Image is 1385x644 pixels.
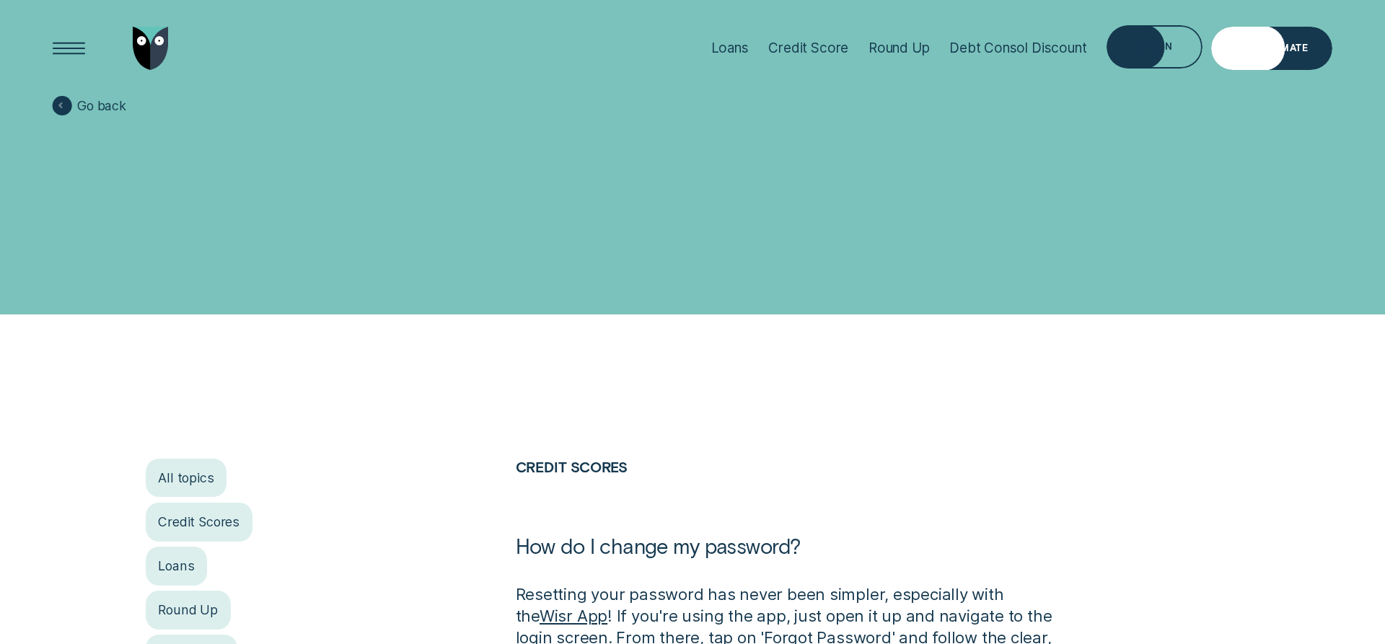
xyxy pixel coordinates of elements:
h2: Credit Scores [516,459,1055,533]
span: Go back [77,98,126,114]
a: Credit Scores [146,503,252,541]
div: Loans [711,40,749,56]
img: Wisr [133,27,169,70]
div: Debt Consol Discount [949,40,1086,56]
a: Loans [146,547,208,585]
a: Get Estimate [1211,27,1332,70]
div: Credit Score [768,40,848,56]
a: All topics [146,459,227,497]
div: Round Up [869,40,930,56]
button: Log in [1107,25,1202,69]
a: Credit Scores [516,458,628,475]
a: Round Up [146,591,231,629]
a: Go back [53,96,126,115]
button: Open Menu [48,27,91,70]
h1: How do I change my password? [516,533,1055,583]
a: Wisr App [540,606,607,625]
